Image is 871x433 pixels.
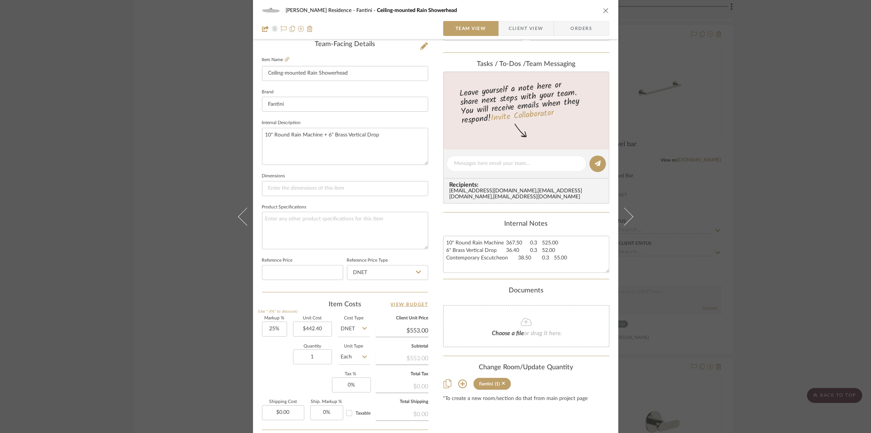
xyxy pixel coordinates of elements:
span: Orders [563,21,601,36]
div: team Messaging [443,60,609,69]
div: Leave yourself a note here or share next steps with your team. You will receive emails when they ... [442,77,610,127]
label: Item Name [262,57,289,63]
input: Enter Brand [262,97,428,112]
div: Fantini [479,381,493,387]
label: Brand [262,90,274,94]
label: Unit Type [338,345,370,348]
span: Team View [456,21,486,36]
div: $553.00 [376,351,429,364]
label: Unit Cost [293,316,332,320]
a: View Budget [390,300,428,309]
label: Dimensions [262,174,285,178]
label: Cost Type [338,316,370,320]
label: Reference Price [262,259,293,262]
img: a89c4f31-9f81-459f-96db-8f393cec64db_48x40.jpg [262,3,280,18]
span: Fantini [357,8,377,13]
div: Documents [443,287,609,295]
div: (1) [495,381,500,387]
label: Reference Price Type [347,259,388,262]
label: Tax % [332,372,370,376]
input: Enter Item Name [262,66,428,81]
div: $0.00 [376,379,429,393]
label: Total Tax [376,372,429,376]
div: Team-Facing Details [262,40,428,49]
button: close [603,7,609,14]
span: [PERSON_NAME] Residence [286,8,357,13]
label: Internal Description [262,121,301,125]
label: Markup % [262,316,287,320]
span: Ceiling-mounted Rain Showerhead [377,8,457,13]
span: Tasks / To-Dos / [477,61,526,67]
span: Recipients: [450,181,606,188]
span: Taxable [356,411,371,415]
label: Total Shipping [376,400,429,404]
div: *To create a new room/section do that from main project page [443,396,609,402]
span: or drag it here. [524,330,563,336]
span: Client View [509,21,543,36]
img: Remove from project [307,26,313,32]
label: Client Unit Price [376,316,429,320]
label: Subtotal [376,345,429,348]
a: Invite Collaborator [490,106,554,125]
label: Product Specifications [262,205,307,209]
span: Choose a file [492,330,524,336]
label: Shipping Cost [262,400,304,404]
div: $0.00 [376,407,429,420]
input: Enter the dimensions of this item [262,181,428,196]
label: Ship. Markup % [310,400,343,404]
label: Quantity [293,345,332,348]
div: Internal Notes [443,220,609,228]
div: Change Room/Update Quantity [443,364,609,372]
div: [EMAIL_ADDRESS][DOMAIN_NAME] , [EMAIL_ADDRESS][DOMAIN_NAME] , [EMAIL_ADDRESS][DOMAIN_NAME] [450,188,606,200]
div: Item Costs [262,300,428,309]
